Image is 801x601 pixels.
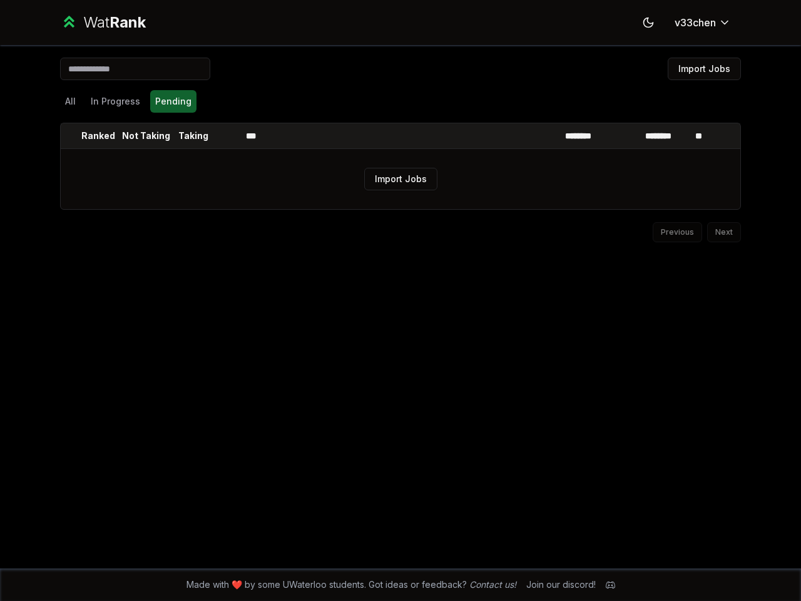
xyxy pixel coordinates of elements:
[178,130,208,142] p: Taking
[150,90,196,113] button: Pending
[364,168,437,190] button: Import Jobs
[60,13,146,33] a: WatRank
[668,58,741,80] button: Import Jobs
[469,579,516,590] a: Contact us!
[675,15,716,30] span: v33chen
[110,13,146,31] span: Rank
[186,578,516,591] span: Made with ❤️ by some UWaterloo students. Got ideas or feedback?
[526,578,596,591] div: Join our discord!
[81,130,115,142] p: Ranked
[83,13,146,33] div: Wat
[60,90,81,113] button: All
[665,11,741,34] button: v33chen
[122,130,170,142] p: Not Taking
[86,90,145,113] button: In Progress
